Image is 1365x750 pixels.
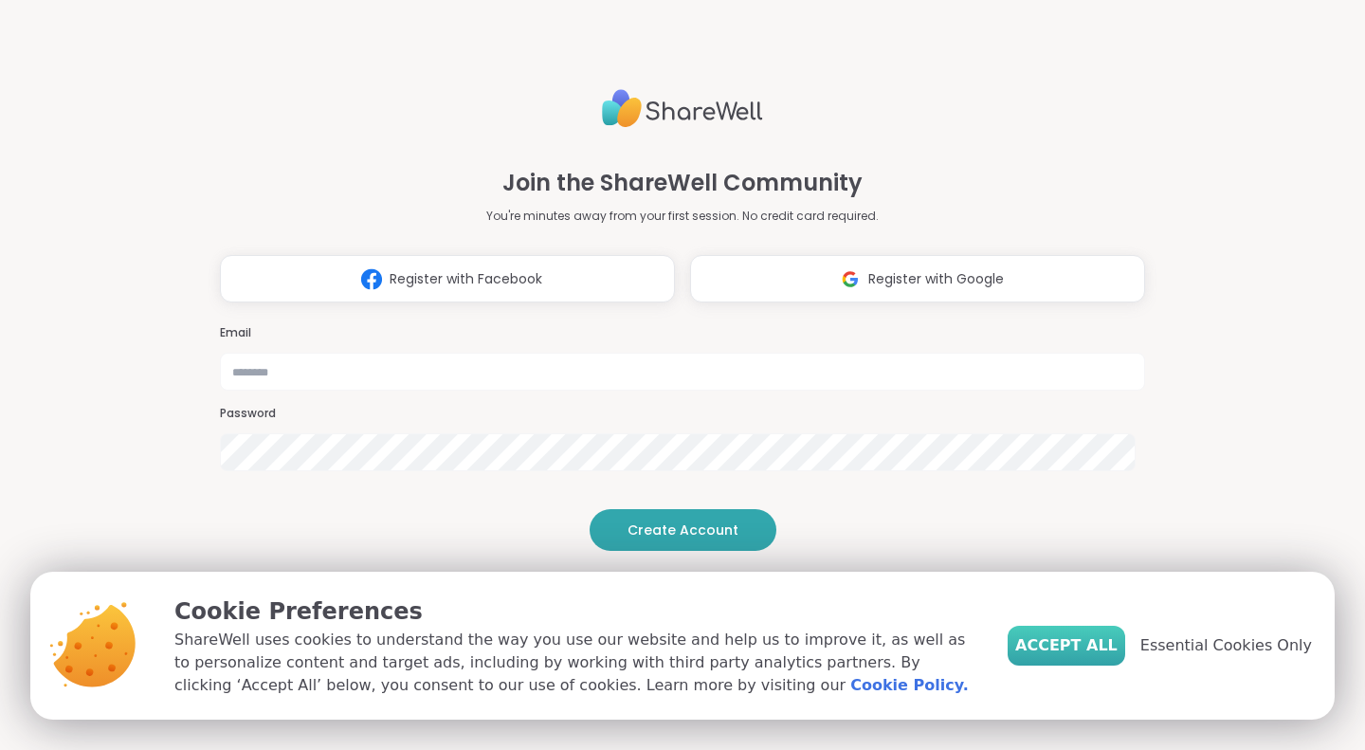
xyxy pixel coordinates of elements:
a: Cookie Policy. [850,674,968,697]
img: ShareWell Logo [602,82,763,136]
button: Register with Facebook [220,255,675,302]
span: Essential Cookies Only [1140,634,1312,657]
p: You're minutes away from your first session. No credit card required. [486,208,879,225]
h3: Password [220,406,1145,422]
button: Register with Google [690,255,1145,302]
p: ShareWell uses cookies to understand the way you use our website and help us to improve it, as we... [174,629,977,697]
span: Register with Google [868,269,1004,289]
h3: Email [220,325,1145,341]
span: Register with Facebook [390,269,542,289]
button: Create Account [590,509,776,551]
span: Create Account [628,521,738,540]
img: ShareWell Logomark [832,262,868,297]
span: Accept All [1015,634,1118,657]
button: Accept All [1008,626,1125,666]
img: ShareWell Logomark [354,262,390,297]
p: Cookie Preferences [174,595,977,629]
span: or [653,566,712,585]
h1: Join the ShareWell Community [502,166,863,200]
